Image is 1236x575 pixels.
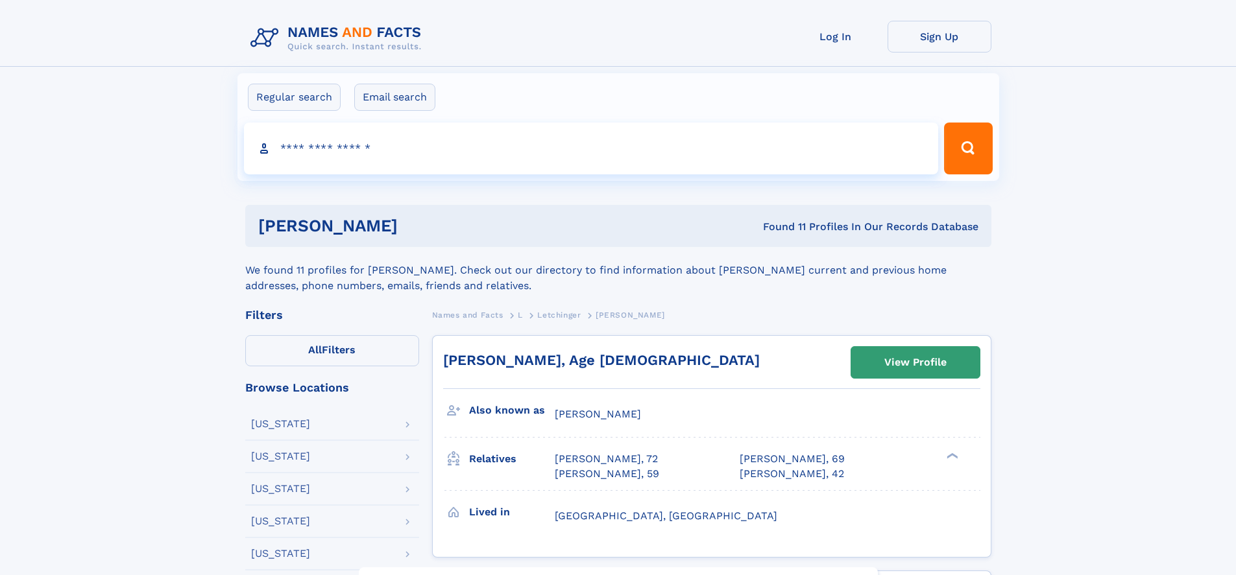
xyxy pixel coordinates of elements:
[537,307,581,323] a: Letchinger
[469,399,555,421] h3: Also known as
[469,501,555,523] h3: Lived in
[245,382,419,393] div: Browse Locations
[245,21,432,56] img: Logo Names and Facts
[354,84,435,111] label: Email search
[596,311,665,320] span: [PERSON_NAME]
[469,448,555,470] h3: Relatives
[784,21,888,53] a: Log In
[740,452,845,466] a: [PERSON_NAME], 69
[251,451,310,462] div: [US_STATE]
[851,347,980,378] a: View Profile
[537,311,581,320] span: Letchinger
[245,335,419,366] label: Filters
[251,484,310,494] div: [US_STATE]
[580,220,978,234] div: Found 11 Profiles In Our Records Database
[251,419,310,429] div: [US_STATE]
[248,84,341,111] label: Regular search
[740,467,844,481] a: [PERSON_NAME], 42
[518,311,523,320] span: L
[245,309,419,321] div: Filters
[555,452,658,466] a: [PERSON_NAME], 72
[943,452,959,460] div: ❯
[518,307,523,323] a: L
[884,347,947,377] div: View Profile
[555,510,777,522] span: [GEOGRAPHIC_DATA], [GEOGRAPHIC_DATA]
[888,21,991,53] a: Sign Up
[432,307,503,323] a: Names and Facts
[258,218,581,234] h1: [PERSON_NAME]
[251,548,310,559] div: [US_STATE]
[308,344,322,356] span: All
[251,516,310,526] div: [US_STATE]
[244,123,939,174] input: search input
[944,123,992,174] button: Search Button
[555,467,659,481] a: [PERSON_NAME], 59
[555,408,641,420] span: [PERSON_NAME]
[245,247,991,294] div: We found 11 profiles for [PERSON_NAME]. Check out our directory to find information about [PERSON...
[443,352,760,368] a: [PERSON_NAME], Age [DEMOGRAPHIC_DATA]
